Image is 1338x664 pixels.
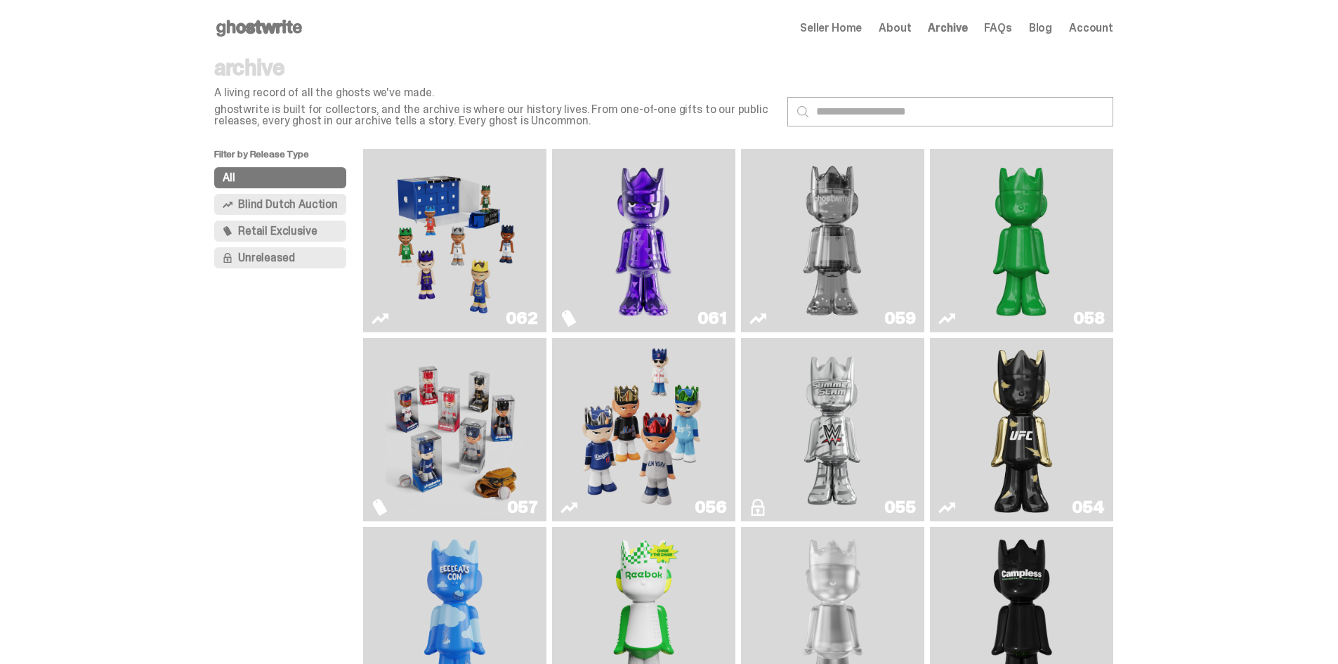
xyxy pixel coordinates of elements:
a: Blog [1029,22,1052,34]
div: 061 [697,310,727,327]
a: About [879,22,911,34]
a: Game Face (2025) [372,344,538,516]
img: Game Face (2025) [386,344,523,516]
p: ghostwrite is built for collectors, and the archive is where our history lives. From one-of-one g... [214,104,776,126]
a: Game Face (2025) [372,155,538,327]
img: Game Face (2025) [575,344,712,516]
a: Schrödinger's ghost: Sunday Green [938,155,1105,327]
a: Seller Home [800,22,862,34]
a: FAQs [984,22,1011,34]
img: Ruby [985,344,1059,516]
span: Retail Exclusive [238,226,317,237]
p: Filter by Release Type [214,149,363,167]
p: A living record of all the ghosts we've made. [214,87,776,98]
span: All [223,172,235,183]
div: 062 [506,310,538,327]
a: I Was There SummerSlam [749,344,916,516]
img: I Was There SummerSlam [763,344,901,516]
span: Unreleased [238,252,294,263]
div: 057 [507,499,538,516]
div: 058 [1073,310,1105,327]
button: Unreleased [214,247,346,268]
img: Schrödinger's ghost: Sunday Green [952,155,1090,327]
div: 054 [1072,499,1105,516]
a: Fantasy [560,155,727,327]
div: 059 [884,310,916,327]
a: Account [1069,22,1113,34]
img: Fantasy [575,155,712,327]
a: Game Face (2025) [560,344,727,516]
span: Blind Dutch Auction [238,199,338,210]
img: Two [763,155,901,327]
div: 056 [695,499,727,516]
button: Blind Dutch Auction [214,194,346,215]
button: Retail Exclusive [214,221,346,242]
p: archive [214,56,776,79]
a: Archive [928,22,967,34]
a: Ruby [938,344,1105,516]
div: 055 [884,499,916,516]
img: Game Face (2025) [386,155,523,327]
button: All [214,167,346,188]
a: Two [749,155,916,327]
